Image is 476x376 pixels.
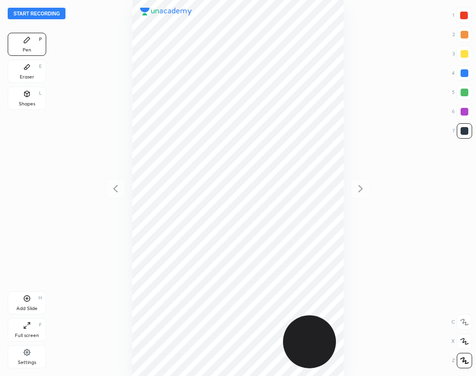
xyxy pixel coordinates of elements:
div: Shapes [19,102,35,106]
div: E [39,64,42,69]
div: 2 [452,27,472,42]
div: Settings [18,360,36,365]
div: Eraser [20,75,34,79]
img: logo.38c385cc.svg [140,8,192,15]
div: 3 [452,46,472,62]
div: Pen [23,48,31,52]
div: 7 [452,123,472,139]
div: 1 [452,8,472,23]
div: Add Slide [16,306,38,311]
div: Z [452,353,472,368]
div: 6 [452,104,472,119]
div: L [39,91,42,96]
div: 5 [452,85,472,100]
div: H [39,296,42,300]
div: F [39,323,42,327]
div: X [451,334,472,349]
div: Full screen [15,333,39,338]
div: C [451,314,472,330]
div: 4 [452,65,472,81]
div: P [39,37,42,42]
button: Start recording [8,8,65,19]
